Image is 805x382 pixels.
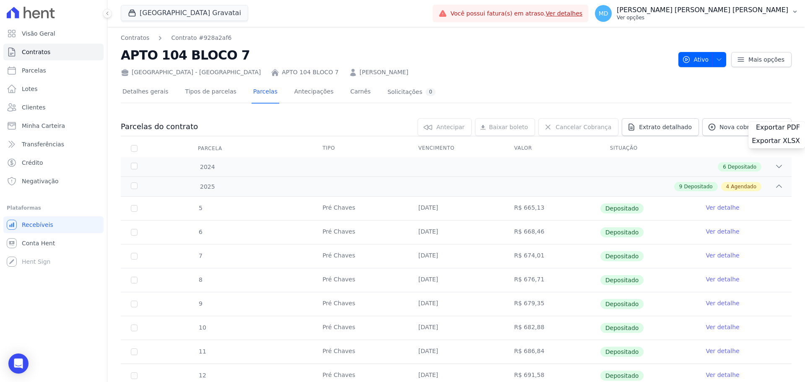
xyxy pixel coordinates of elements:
[22,66,46,75] span: Parcelas
[752,137,800,145] span: Exportar XLSX
[7,203,100,213] div: Plataformas
[728,163,756,171] span: Depositado
[600,251,644,261] span: Depositado
[3,136,104,153] a: Transferências
[3,173,104,190] a: Negativação
[639,123,692,131] span: Extrato detalhado
[22,177,59,185] span: Negativação
[121,46,672,65] h2: APTO 104 BLOCO 7
[22,239,55,247] span: Conta Hent
[293,81,335,104] a: Antecipações
[252,81,279,104] a: Parcelas
[386,81,437,104] a: Solicitações0
[312,244,408,268] td: Pré Chaves
[22,103,45,112] span: Clientes
[678,52,727,67] button: Ativo
[706,251,739,260] a: Ver detalhe
[504,197,600,220] td: R$ 665,13
[131,301,138,307] input: Só é possível selecionar pagamentos em aberto
[706,275,739,283] a: Ver detalhe
[3,216,104,233] a: Recebíveis
[504,292,600,316] td: R$ 679,35
[600,203,644,213] span: Depositado
[719,123,784,131] span: Nova cobrança avulsa
[600,275,644,285] span: Depositado
[622,118,699,136] a: Extrato detalhado
[171,34,231,42] a: Contrato #928a2af6
[504,316,600,340] td: R$ 682,88
[600,347,644,357] span: Depositado
[3,25,104,42] a: Visão Geral
[706,203,739,212] a: Ver detalhe
[348,81,372,104] a: Carnês
[121,34,231,42] nav: Breadcrumb
[600,323,644,333] span: Depositado
[682,52,709,67] span: Ativo
[22,122,65,130] span: Minha Carteira
[131,372,138,379] input: Só é possível selecionar pagamentos em aberto
[599,10,608,16] span: MD
[3,81,104,97] a: Lotes
[312,140,408,157] th: Tipo
[312,292,408,316] td: Pré Chaves
[131,348,138,355] input: Só é possível selecionar pagamentos em aberto
[504,221,600,244] td: R$ 668,46
[408,268,504,292] td: [DATE]
[702,118,792,136] a: Nova cobrança avulsa
[408,244,504,268] td: [DATE]
[312,316,408,340] td: Pré Chaves
[588,2,805,25] button: MD [PERSON_NAME] [PERSON_NAME] [PERSON_NAME] Ver opções
[450,9,582,18] span: Você possui fatura(s) em atraso.
[312,268,408,292] td: Pré Chaves
[408,197,504,220] td: [DATE]
[731,183,756,190] span: Agendado
[131,205,138,212] input: Só é possível selecionar pagamentos em aberto
[504,268,600,292] td: R$ 676,71
[723,163,726,171] span: 6
[131,229,138,236] input: Só é possível selecionar pagamentos em aberto
[131,277,138,283] input: Só é possível selecionar pagamentos em aberto
[121,81,170,104] a: Detalhes gerais
[504,140,600,157] th: Valor
[360,68,408,77] a: [PERSON_NAME]
[198,276,203,283] span: 8
[22,29,55,38] span: Visão Geral
[408,292,504,316] td: [DATE]
[600,371,644,381] span: Depositado
[121,122,198,132] h3: Parcelas do contrato
[22,48,50,56] span: Contratos
[3,99,104,116] a: Clientes
[684,183,712,190] span: Depositado
[617,6,788,14] p: [PERSON_NAME] [PERSON_NAME] [PERSON_NAME]
[3,117,104,134] a: Minha Carteira
[408,316,504,340] td: [DATE]
[600,140,696,157] th: Situação
[504,340,600,364] td: R$ 686,84
[121,5,248,21] button: [GEOGRAPHIC_DATA] Gravatai
[198,205,203,211] span: 5
[408,221,504,244] td: [DATE]
[3,154,104,171] a: Crédito
[408,340,504,364] td: [DATE]
[188,140,232,157] div: Parcela
[706,347,739,355] a: Ver detalhe
[617,14,788,21] p: Ver opções
[731,52,792,67] a: Mais opções
[748,55,784,64] span: Mais opções
[312,197,408,220] td: Pré Chaves
[312,340,408,364] td: Pré Chaves
[706,323,739,331] a: Ver detalhe
[706,299,739,307] a: Ver detalhe
[408,140,504,157] th: Vencimento
[198,348,206,355] span: 11
[121,68,261,77] div: [GEOGRAPHIC_DATA] - [GEOGRAPHIC_DATA]
[426,88,436,96] div: 0
[198,252,203,259] span: 7
[600,227,644,237] span: Depositado
[121,34,672,42] nav: Breadcrumb
[3,235,104,252] a: Conta Hent
[726,183,730,190] span: 4
[22,159,43,167] span: Crédito
[131,325,138,331] input: Só é possível selecionar pagamentos em aberto
[198,324,206,331] span: 10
